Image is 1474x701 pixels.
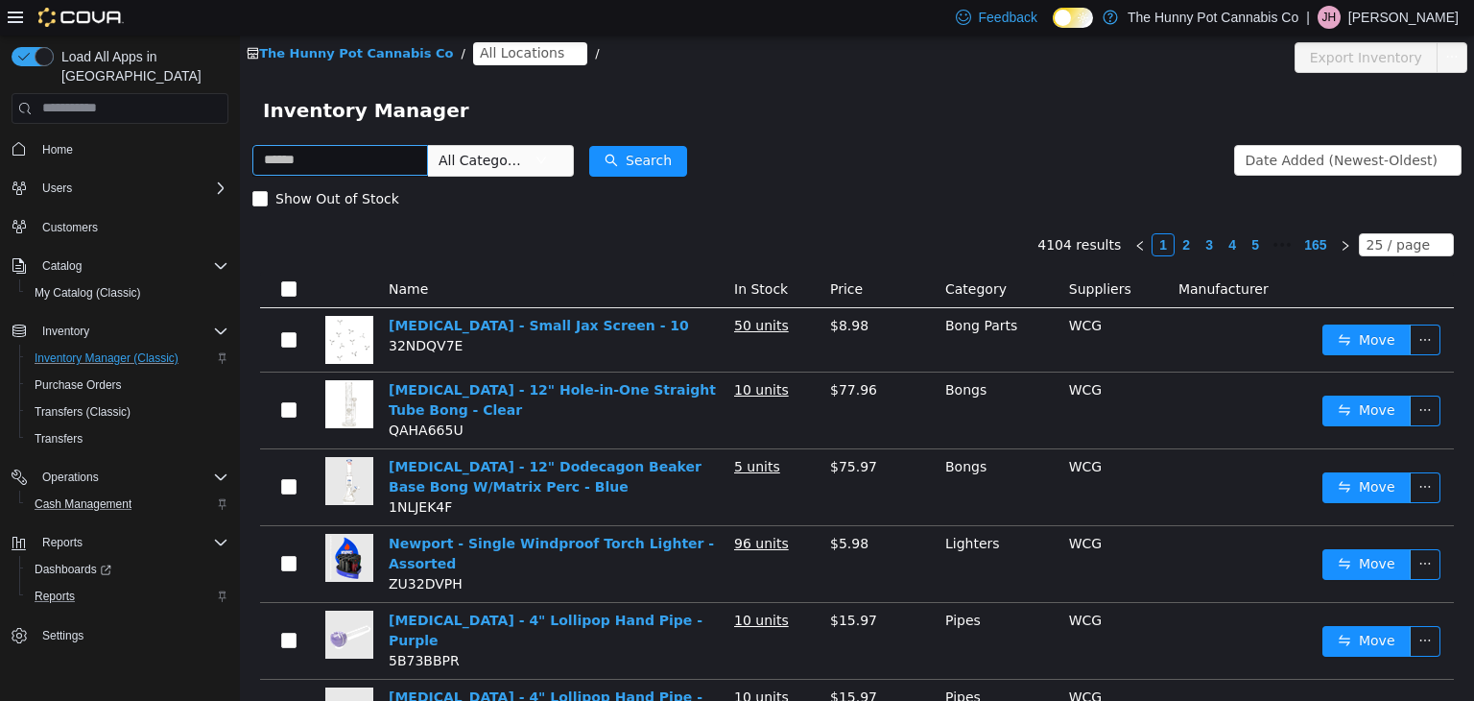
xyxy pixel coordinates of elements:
p: [PERSON_NAME] [1348,6,1459,29]
button: Transfers (Classic) [19,399,236,425]
a: Inventory Manager (Classic) [27,347,186,370]
td: Lighters [698,491,821,568]
span: Reports [35,589,75,604]
span: Home [42,142,73,157]
span: In Stock [494,246,548,261]
span: Dashboards [27,558,228,581]
span: Reports [35,531,228,554]
a: Transfers (Classic) [27,400,138,423]
button: icon: ellipsis [1170,591,1201,621]
span: Settings [42,628,83,643]
button: icon: searchSearch [349,110,447,141]
span: WCG [829,282,862,298]
img: Red Eye - 12" Hole-in-One Straight Tube Bong - Clear hero shot [85,345,133,393]
button: Cash Management [19,491,236,518]
span: Reports [27,585,228,608]
span: Customers [35,215,228,239]
span: Feedback [979,8,1037,27]
button: Reports [4,529,236,556]
span: $5.98 [590,500,629,516]
i: icon: left [894,205,906,216]
a: [MEDICAL_DATA] - 12" Hole-in-One Straight Tube Bong - Clear [149,347,476,382]
button: Users [4,175,236,202]
span: WCG [829,500,862,516]
span: Cash Management [35,496,131,512]
span: Settings [35,623,228,647]
span: Price [590,246,623,261]
button: Reports [19,583,236,610]
span: QAHA665U [149,387,224,402]
span: WCG [829,423,862,439]
a: [MEDICAL_DATA] - 12" Dodecagon Beaker Base Bong W/Matrix Perc - Blue [149,423,462,459]
li: 3 [958,198,981,221]
div: Date Added (Newest-Oldest) [1006,110,1198,139]
i: icon: down [1194,204,1205,217]
span: Catalog [42,258,82,274]
img: Newport - Single Windproof Torch Lighter - Assorted hero shot [85,498,133,546]
span: $8.98 [590,282,629,298]
span: Inventory Manager [23,60,241,90]
img: Red Eye - Small Jax Screen - 10 hero shot [85,280,133,328]
button: icon: swapMove [1082,289,1171,320]
button: Inventory [4,318,236,345]
button: Inventory [35,320,97,343]
span: ZU32DVPH [149,541,223,556]
a: 2 [936,199,957,220]
li: Next 5 Pages [1027,198,1058,221]
a: 5 [1005,199,1026,220]
button: Reports [35,531,90,554]
span: My Catalog (Classic) [27,281,228,304]
button: Users [35,177,80,200]
li: 4104 results [797,198,881,221]
td: Bongs [698,337,821,414]
td: Bong Parts [698,273,821,337]
span: Dark Mode [1053,28,1054,29]
button: icon: ellipsis [1197,7,1227,37]
li: 165 [1058,198,1093,221]
a: Transfers [27,427,90,450]
span: Suppliers [829,246,892,261]
span: Load All Apps in [GEOGRAPHIC_DATA] [54,47,228,85]
span: Operations [42,470,99,485]
button: Purchase Orders [19,372,236,399]
a: Newport - Single Windproof Torch Lighter - Assorted [149,500,474,536]
button: Inventory Manager (Classic) [19,345,236,372]
a: Purchase Orders [27,374,130,397]
button: icon: swapMove [1082,360,1171,391]
td: Bongs [698,414,821,491]
li: 1 [912,198,935,221]
span: Users [35,177,228,200]
img: Red Eye - 4" Lollipop Hand Pipe - Purple hero shot [85,575,133,623]
span: $15.97 [590,577,637,592]
u: 50 units [494,282,549,298]
button: icon: ellipsis [1170,289,1201,320]
button: Operations [35,466,107,489]
div: 25 / page [1127,199,1190,220]
a: Home [35,138,81,161]
span: My Catalog (Classic) [35,285,141,301]
a: [MEDICAL_DATA] - 4" Lollipop Hand Pipe - Purple [149,577,463,613]
li: 4 [981,198,1004,221]
span: / [355,11,359,25]
button: Home [4,135,236,163]
img: Red Eye - 12" Dodecagon Beaker Base Bong W/Matrix Perc - Blue hero shot [85,422,133,470]
button: Customers [4,213,236,241]
a: Cash Management [27,493,139,516]
span: All Categories [199,115,286,134]
a: Settings [35,624,91,647]
button: icon: ellipsis [1170,437,1201,468]
button: Catalog [35,254,89,278]
button: icon: swapMove [1082,514,1171,544]
span: Transfers [27,427,228,450]
span: 1NLJEK4F [149,464,212,479]
button: icon: ellipsis [1170,514,1201,544]
td: Pipes [698,568,821,644]
span: Inventory [35,320,228,343]
span: Operations [35,466,228,489]
span: JH [1322,6,1337,29]
span: Transfers [35,431,83,447]
span: Customers [42,220,98,235]
span: $15.97 [590,654,637,669]
span: Manufacturer [939,246,1029,261]
i: icon: down [1199,119,1210,133]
